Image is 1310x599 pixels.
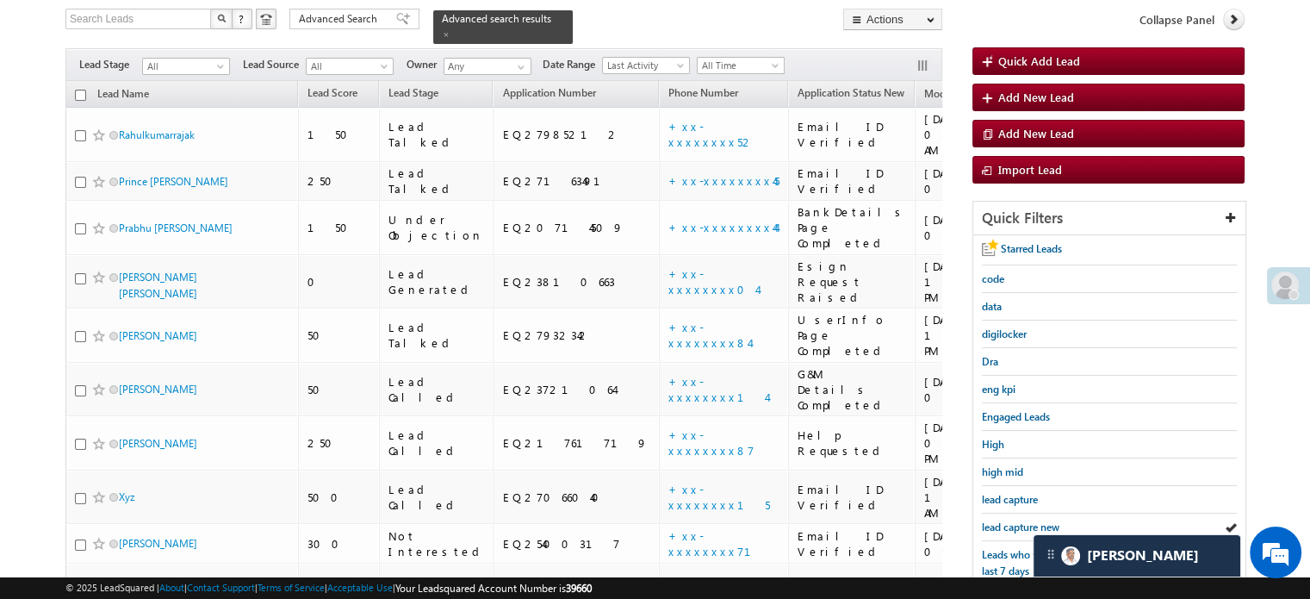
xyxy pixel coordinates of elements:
[798,204,907,251] div: BankDetails Page Completed
[924,165,1019,197] div: [DATE] 07:35 AM
[502,328,651,343] div: EQ27932342
[232,9,252,29] button: ?
[502,86,595,99] span: Application Number
[798,366,907,413] div: G&M Details Completed
[602,57,690,74] a: Last Activity
[789,84,913,106] a: Application Status New
[119,537,197,550] a: [PERSON_NAME]
[388,374,486,405] div: Lead Called
[29,90,72,113] img: d_60004797649_company_0_60004797649
[798,482,907,513] div: Email ID Verified
[299,84,366,106] a: Lead Score
[924,528,1019,559] div: [DATE] 09:36 AM
[668,173,779,188] a: +xx-xxxxxxxx45
[119,490,134,503] a: Xyz
[982,300,1002,313] span: data
[668,374,767,404] a: +xx-xxxxxxxx14
[307,86,357,99] span: Lead Score
[502,127,651,142] div: EQ27985212
[388,266,486,297] div: Lead Generated
[307,274,371,290] div: 0
[798,528,907,559] div: Email ID Verified
[1139,12,1214,28] span: Collapse Panel
[508,59,530,76] a: Show All Items
[916,84,1007,106] a: Modified On (sorted descending)
[307,328,371,343] div: 50
[798,427,907,459] div: Help Requested
[982,355,998,368] span: Dra
[119,222,233,234] a: Prabhu [PERSON_NAME]
[924,312,1019,359] div: [DATE] 10:17 PM
[307,490,371,505] div: 500
[65,580,592,596] span: © 2025 LeadSquared | | | | |
[998,90,1074,104] span: Add New Lead
[1044,547,1058,561] img: carter-drag
[75,90,86,101] input: Check all records
[282,9,324,50] div: Minimize live chat window
[998,126,1074,140] span: Add New Lead
[388,165,486,197] div: Lead Talked
[668,482,770,512] a: +xx-xxxxxxxx15
[243,57,306,72] span: Lead Source
[668,220,776,234] a: +xx-xxxxxxxx44
[407,57,444,72] span: Owner
[502,274,651,290] div: EQ23810663
[982,493,1038,506] span: lead capture
[307,59,388,74] span: All
[502,173,651,189] div: EQ27163491
[89,84,158,107] a: Lead Name
[668,86,738,99] span: Phone Number
[142,58,230,75] a: All
[982,521,1059,533] span: lead capture new
[798,312,907,359] div: UserInfo Page Completed
[388,427,486,459] div: Lead Called
[924,259,1019,305] div: [DATE] 10:26 PM
[306,58,394,75] a: All
[217,14,226,22] img: Search
[982,548,1127,577] span: Leads who visited website in the last 7 days
[502,382,651,397] div: EQ23721064
[998,162,1062,177] span: Import Lead
[660,84,747,106] a: Phone Number
[502,435,651,451] div: EQ21761719
[388,119,486,150] div: Lead Talked
[119,271,197,300] a: [PERSON_NAME] [PERSON_NAME]
[388,212,486,243] div: Under Objection
[798,119,907,150] div: Email ID Verified
[119,383,197,396] a: [PERSON_NAME]
[234,469,313,492] em: Start Chat
[543,57,602,72] span: Date Range
[307,173,371,189] div: 250
[924,420,1019,466] div: [DATE] 08:20 PM
[159,582,184,593] a: About
[119,437,197,450] a: [PERSON_NAME]
[22,159,314,454] textarea: Type your message and hit 'Enter'
[668,119,754,149] a: +xx-xxxxxxxx52
[258,582,325,593] a: Terms of Service
[668,320,749,350] a: +xx-xxxxxxxx84
[1061,546,1080,565] img: Carter
[982,383,1015,396] span: eng kpi
[90,90,289,113] div: Chat with us now
[299,11,382,27] span: Advanced Search
[187,582,255,593] a: Contact Support
[924,87,982,100] span: Modified On
[380,84,447,106] a: Lead Stage
[79,57,142,72] span: Lead Stage
[307,382,371,397] div: 50
[307,435,371,451] div: 250
[307,220,371,235] div: 150
[924,474,1019,521] div: [DATE] 11:26 AM
[982,272,1004,285] span: code
[502,536,651,552] div: EQ25400317
[442,12,551,25] span: Advanced search results
[698,58,779,73] span: All Time
[998,53,1080,68] span: Quick Add Lead
[388,86,438,99] span: Lead Stage
[327,582,393,593] a: Acceptable Use
[119,175,228,188] a: Prince [PERSON_NAME]
[388,320,486,351] div: Lead Talked
[973,202,1245,235] div: Quick Filters
[798,165,907,197] div: Email ID Verified
[982,465,1023,478] span: high mid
